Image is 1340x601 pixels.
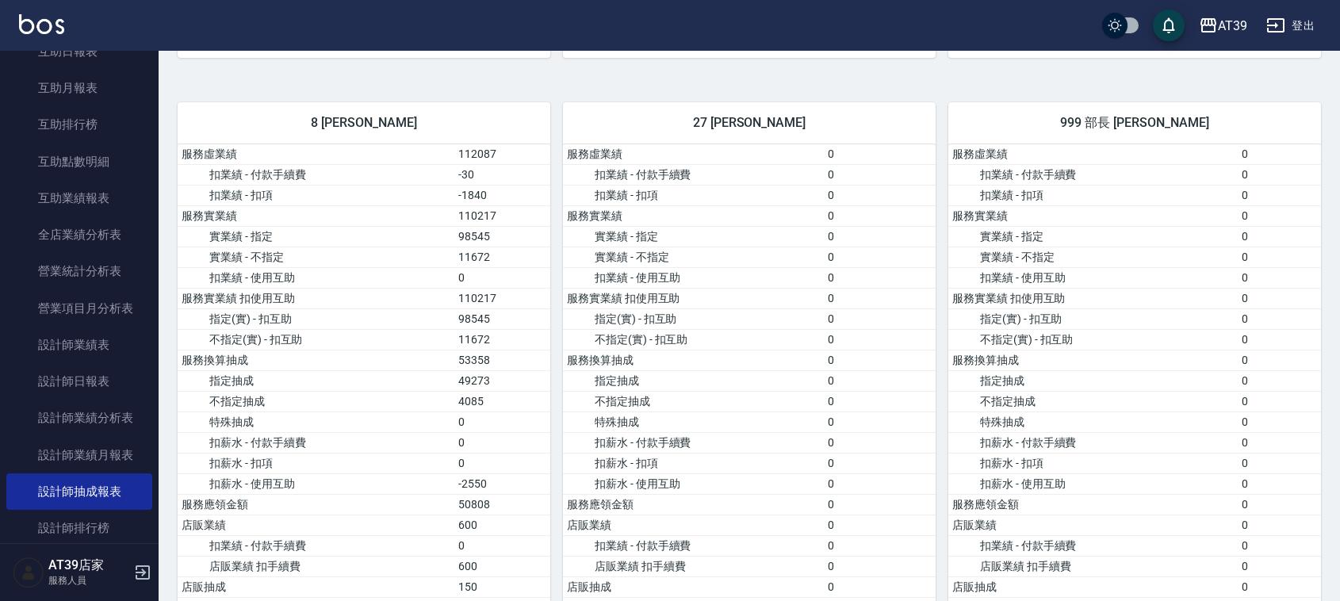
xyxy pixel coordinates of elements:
td: 0 [824,329,936,350]
span: 8 [PERSON_NAME] [197,115,531,131]
td: 0 [824,576,936,597]
td: 98545 [454,308,550,329]
td: 11672 [454,247,550,267]
td: 實業績 - 不指定 [178,247,454,267]
td: -1840 [454,185,550,205]
td: 0 [824,535,936,556]
td: 0 [1238,350,1321,370]
td: 實業績 - 指定 [948,226,1238,247]
a: 互助月報表 [6,70,152,106]
td: 0 [1238,144,1321,165]
td: 服務實業績 [948,205,1238,226]
td: 不指定抽成 [178,391,454,412]
div: AT39 [1218,16,1247,36]
td: 指定抽成 [563,370,824,391]
td: 店販業績 扣手續費 [563,556,824,576]
p: 服務人員 [48,573,129,588]
td: 扣業績 - 扣項 [948,185,1238,205]
td: 0 [824,515,936,535]
td: 0 [824,473,936,494]
td: 0 [1238,308,1321,329]
img: Person [13,557,44,588]
a: 設計師排行榜 [6,510,152,546]
td: 110217 [454,205,550,226]
td: 4085 [454,391,550,412]
td: 49273 [454,370,550,391]
td: 扣薪水 - 付款手續費 [563,432,824,453]
a: 互助業績報表 [6,180,152,216]
a: 互助排行榜 [6,106,152,143]
td: 店販抽成 [178,576,454,597]
td: 0 [824,350,936,370]
td: 指定(實) - 扣互助 [178,308,454,329]
a: 設計師業績月報表 [6,437,152,473]
td: 服務實業績 [178,205,454,226]
td: 服務實業績 [563,205,824,226]
td: 扣業績 - 付款手續費 [563,535,824,556]
td: 店販抽成 [563,576,824,597]
td: 服務實業績 扣使用互助 [948,288,1238,308]
td: 0 [824,370,936,391]
td: 0 [824,556,936,576]
td: 扣薪水 - 使用互助 [948,473,1238,494]
td: 0 [824,308,936,329]
td: 特殊抽成 [178,412,454,432]
td: 不指定抽成 [563,391,824,412]
td: 扣薪水 - 扣項 [563,453,824,473]
td: 0 [454,432,550,453]
td: 0 [1238,164,1321,185]
td: 店販業績 [178,515,454,535]
a: 互助點數明細 [6,144,152,180]
a: 互助日報表 [6,33,152,70]
td: 店販業績 [563,515,824,535]
td: 扣薪水 - 扣項 [178,453,454,473]
button: save [1153,10,1185,41]
td: 扣業績 - 付款手續費 [948,164,1238,185]
td: 0 [1238,205,1321,226]
td: 0 [824,185,936,205]
td: 扣薪水 - 扣項 [948,453,1238,473]
td: 扣業績 - 付款手續費 [948,535,1238,556]
td: 0 [1238,535,1321,556]
td: 服務虛業績 [948,144,1238,165]
td: 0 [824,205,936,226]
button: AT39 [1193,10,1254,42]
a: 設計師抽成報表 [6,473,152,510]
td: 0 [824,494,936,515]
td: 0 [1238,329,1321,350]
a: 營業統計分析表 [6,253,152,289]
td: 0 [824,391,936,412]
td: 不指定(實) - 扣互助 [563,329,824,350]
td: 0 [824,164,936,185]
td: 0 [824,226,936,247]
td: 50808 [454,494,550,515]
td: 0 [1238,515,1321,535]
td: 服務應領金額 [948,494,1238,515]
td: 服務換算抽成 [948,350,1238,370]
a: 全店業績分析表 [6,216,152,253]
td: 0 [1238,288,1321,308]
td: 0 [1238,185,1321,205]
td: 112087 [454,144,550,165]
td: 0 [1238,432,1321,453]
a: 設計師業績分析表 [6,400,152,436]
td: 600 [454,515,550,535]
td: 指定(實) - 扣互助 [563,308,824,329]
td: 扣業績 - 使用互助 [178,267,454,288]
td: -30 [454,164,550,185]
td: 扣業績 - 扣項 [178,185,454,205]
td: 扣業績 - 扣項 [563,185,824,205]
td: 扣薪水 - 付款手續費 [948,432,1238,453]
td: 服務換算抽成 [563,350,824,370]
td: 指定(實) - 扣互助 [948,308,1238,329]
td: 特殊抽成 [563,412,824,432]
td: 扣薪水 - 付款手續費 [178,432,454,453]
td: 扣業績 - 付款手續費 [563,164,824,185]
td: 0 [1238,267,1321,288]
td: 0 [1238,247,1321,267]
td: 0 [824,432,936,453]
a: 設計師日報表 [6,363,152,400]
td: 店販業績 扣手續費 [178,556,454,576]
td: 53358 [454,350,550,370]
td: 扣業績 - 付款手續費 [178,164,454,185]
